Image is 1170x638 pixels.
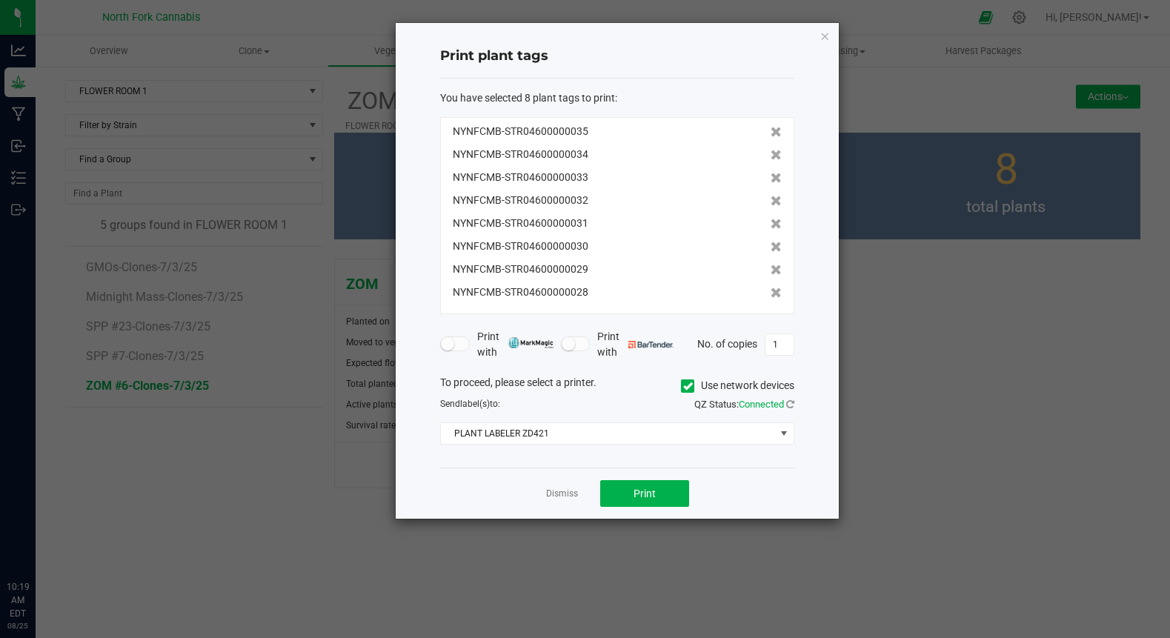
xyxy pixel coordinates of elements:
span: PLANT LABELER ZD421 [441,423,775,444]
span: Print [634,488,656,499]
span: NYNFCMB-STR04600000031 [453,216,588,231]
span: Send to: [440,399,500,409]
span: NYNFCMB-STR04600000033 [453,170,588,185]
span: NYNFCMB-STR04600000032 [453,193,588,208]
img: mark_magic_cybra.png [508,337,554,348]
span: Print with [477,329,554,360]
span: NYNFCMB-STR04600000035 [453,124,588,139]
span: You have selected 8 plant tags to print [440,92,615,104]
span: NYNFCMB-STR04600000028 [453,285,588,300]
div: : [440,90,794,106]
span: No. of copies [697,337,757,349]
span: Connected [739,399,784,410]
button: Print [600,480,689,507]
span: label(s) [460,399,490,409]
span: Print with [597,329,674,360]
img: bartender.png [628,341,674,348]
label: Use network devices [681,378,794,393]
span: QZ Status: [694,399,794,410]
span: NYNFCMB-STR04600000030 [453,239,588,254]
h4: Print plant tags [440,47,794,66]
div: To proceed, please select a printer. [429,375,805,397]
span: NYNFCMB-STR04600000029 [453,262,588,277]
span: NYNFCMB-STR04600000034 [453,147,588,162]
iframe: Resource center [15,519,59,564]
a: Dismiss [546,488,578,500]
